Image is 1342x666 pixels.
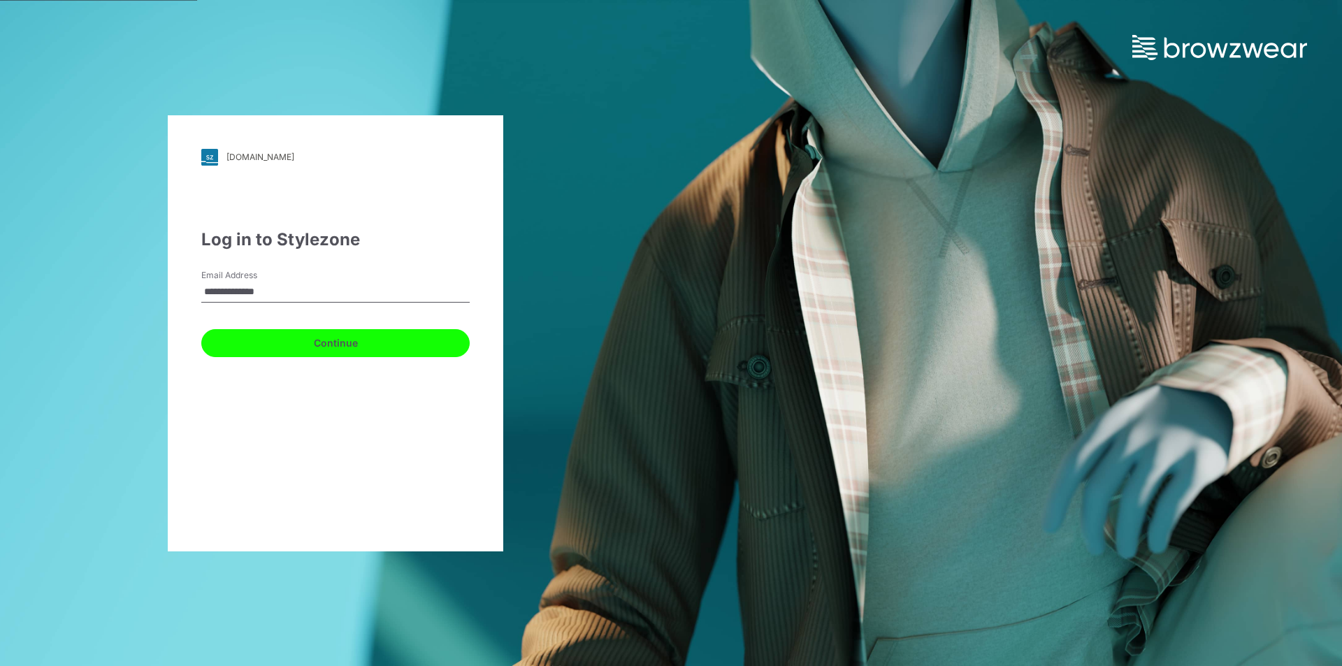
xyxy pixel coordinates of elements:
div: [DOMAIN_NAME] [226,152,294,162]
button: Continue [201,329,470,357]
a: [DOMAIN_NAME] [201,149,470,166]
div: Log in to Stylezone [201,227,470,252]
img: svg+xml;base64,PHN2ZyB3aWR0aD0iMjgiIGhlaWdodD0iMjgiIHZpZXdCb3g9IjAgMCAyOCAyOCIgZmlsbD0ibm9uZSIgeG... [201,149,218,166]
label: Email Address [201,269,299,282]
img: browzwear-logo.73288ffb.svg [1132,35,1307,60]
